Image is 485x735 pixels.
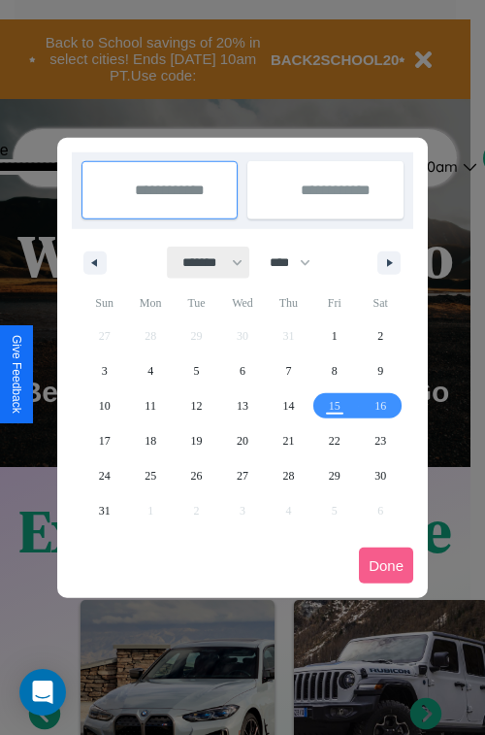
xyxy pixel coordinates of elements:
[377,318,383,353] span: 2
[174,458,219,493] button: 26
[219,458,265,493] button: 27
[358,458,404,493] button: 30
[237,423,248,458] span: 20
[374,423,386,458] span: 23
[311,353,357,388] button: 8
[174,287,219,318] span: Tue
[240,353,245,388] span: 6
[358,318,404,353] button: 2
[266,423,311,458] button: 21
[81,458,127,493] button: 24
[10,335,23,414] div: Give Feedback
[311,388,357,423] button: 15
[81,388,127,423] button: 10
[194,353,200,388] span: 5
[81,353,127,388] button: 3
[191,388,203,423] span: 12
[311,423,357,458] button: 22
[358,388,404,423] button: 16
[219,353,265,388] button: 6
[266,388,311,423] button: 14
[81,493,127,528] button: 31
[191,423,203,458] span: 19
[285,353,291,388] span: 7
[99,423,111,458] span: 17
[358,423,404,458] button: 23
[377,353,383,388] span: 9
[332,318,338,353] span: 1
[127,287,173,318] span: Mon
[237,458,248,493] span: 27
[145,458,156,493] span: 25
[174,353,219,388] button: 5
[358,287,404,318] span: Sat
[266,287,311,318] span: Thu
[374,388,386,423] span: 16
[219,287,265,318] span: Wed
[81,287,127,318] span: Sun
[145,423,156,458] span: 18
[19,669,66,716] div: Open Intercom Messenger
[102,353,108,388] span: 3
[329,388,340,423] span: 15
[311,318,357,353] button: 1
[145,388,156,423] span: 11
[311,287,357,318] span: Fri
[174,388,219,423] button: 12
[282,423,294,458] span: 21
[329,458,340,493] span: 29
[237,388,248,423] span: 13
[81,423,127,458] button: 17
[174,423,219,458] button: 19
[282,458,294,493] span: 28
[329,423,340,458] span: 22
[147,353,153,388] span: 4
[282,388,294,423] span: 14
[127,388,173,423] button: 11
[311,458,357,493] button: 29
[219,423,265,458] button: 20
[374,458,386,493] span: 30
[332,353,338,388] span: 8
[359,548,413,584] button: Done
[266,458,311,493] button: 28
[99,458,111,493] span: 24
[266,353,311,388] button: 7
[127,458,173,493] button: 25
[127,353,173,388] button: 4
[99,388,111,423] span: 10
[219,388,265,423] button: 13
[127,423,173,458] button: 18
[99,493,111,528] span: 31
[191,458,203,493] span: 26
[358,353,404,388] button: 9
